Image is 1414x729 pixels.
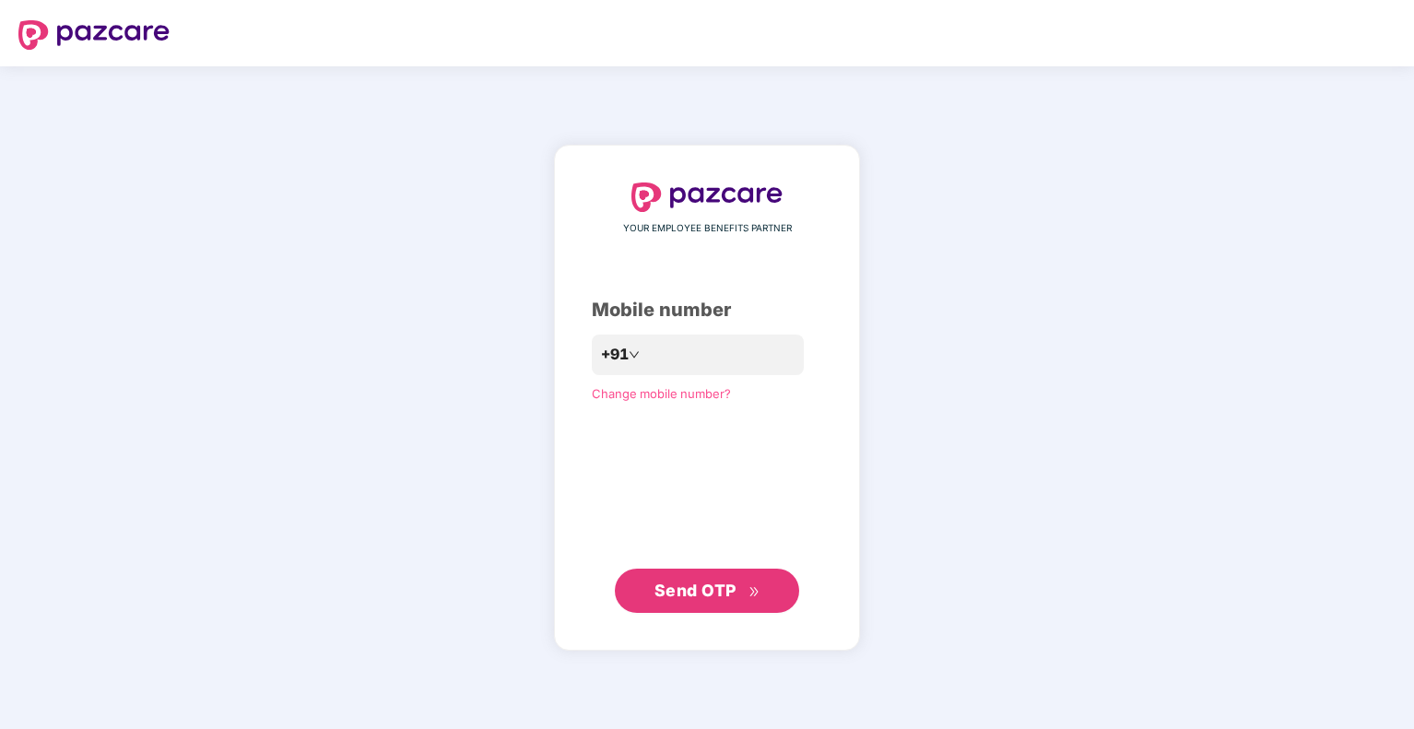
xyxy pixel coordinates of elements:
[748,586,760,598] span: double-right
[601,343,629,366] span: +91
[615,569,799,613] button: Send OTPdouble-right
[592,296,822,324] div: Mobile number
[629,349,640,360] span: down
[631,182,783,212] img: logo
[654,581,736,600] span: Send OTP
[592,386,731,401] a: Change mobile number?
[18,20,170,50] img: logo
[623,221,792,236] span: YOUR EMPLOYEE BENEFITS PARTNER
